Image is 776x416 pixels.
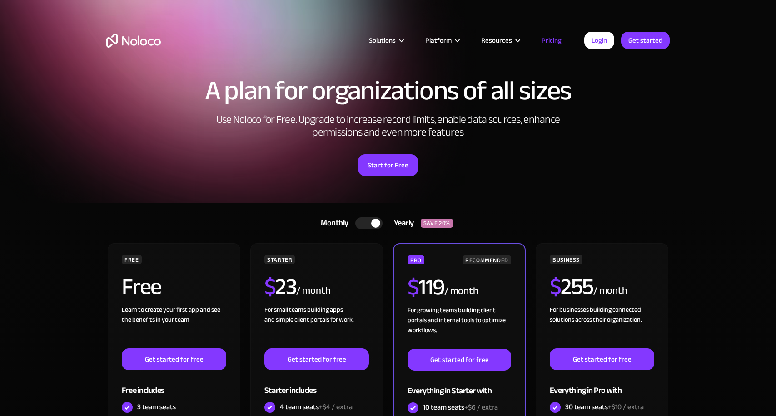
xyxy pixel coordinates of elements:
[464,401,498,414] span: +$6 / extra
[408,276,444,299] h2: 119
[264,275,297,298] h2: 23
[296,284,330,298] div: / month
[421,219,453,228] div: SAVE 20%
[608,400,644,414] span: +$10 / extra
[408,266,419,308] span: $
[565,402,644,412] div: 30 team seats
[550,305,654,348] div: For businesses building connected solutions across their organization. ‍
[369,34,396,46] div: Solutions
[122,255,142,264] div: FREE
[264,265,276,308] span: $
[550,265,561,308] span: $
[408,255,424,264] div: PRO
[463,255,511,264] div: RECOMMENDED
[593,284,627,298] div: / month
[584,32,614,49] a: Login
[414,34,470,46] div: Platform
[122,275,161,298] h2: Free
[408,305,511,349] div: For growing teams building client portals and internal tools to optimize workflows.
[106,34,161,48] a: home
[530,34,573,46] a: Pricing
[264,305,369,348] div: For small teams building apps and simple client portals for work. ‍
[408,349,511,371] a: Get started for free
[122,305,226,348] div: Learn to create your first app and see the benefits in your team ‍
[550,275,593,298] h2: 255
[383,216,421,230] div: Yearly
[358,34,414,46] div: Solutions
[550,255,582,264] div: BUSINESS
[423,402,498,412] div: 10 team seats
[122,370,226,400] div: Free includes
[550,370,654,400] div: Everything in Pro with
[319,400,353,414] span: +$4 / extra
[264,370,369,400] div: Starter includes
[264,255,295,264] div: STARTER
[309,216,355,230] div: Monthly
[550,348,654,370] a: Get started for free
[280,402,353,412] div: 4 team seats
[444,284,478,299] div: / month
[408,371,511,400] div: Everything in Starter with
[358,154,418,176] a: Start for Free
[106,77,670,104] h1: A plan for organizations of all sizes
[621,32,670,49] a: Get started
[470,34,530,46] div: Resources
[122,348,226,370] a: Get started for free
[425,34,452,46] div: Platform
[481,34,512,46] div: Resources
[206,113,570,139] h2: Use Noloco for Free. Upgrade to increase record limits, enable data sources, enhance permissions ...
[137,402,176,412] div: 3 team seats
[264,348,369,370] a: Get started for free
